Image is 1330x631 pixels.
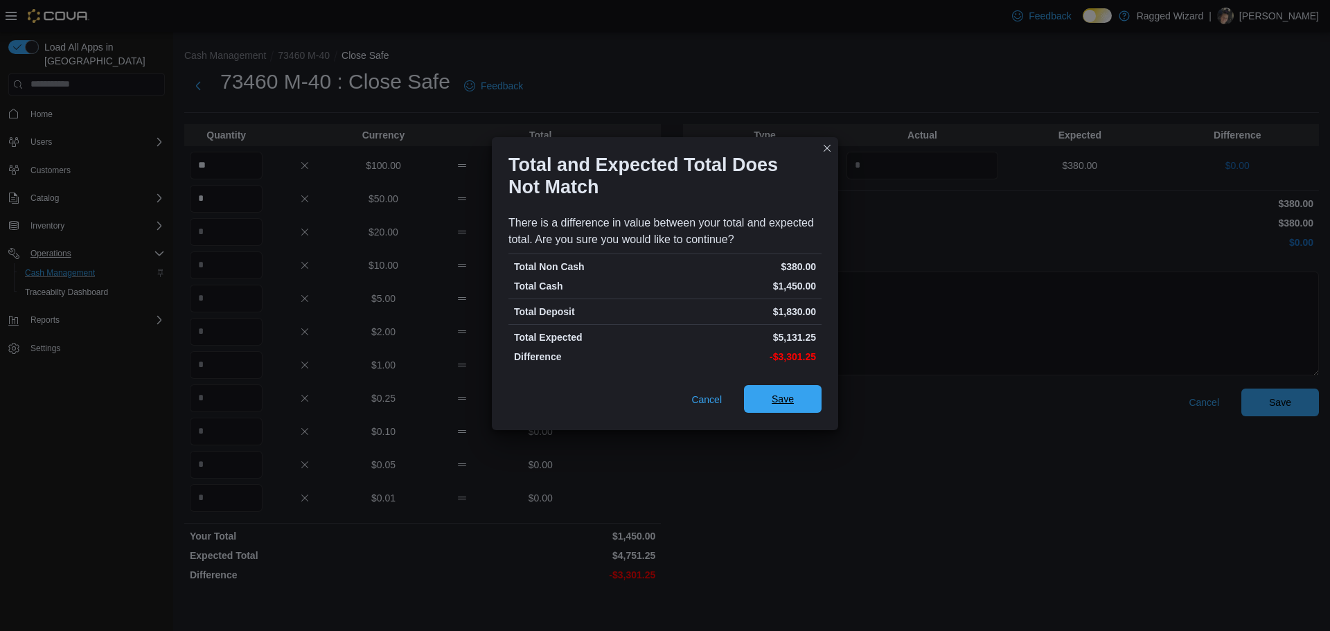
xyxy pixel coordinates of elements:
[514,350,662,364] p: Difference
[668,260,816,274] p: $380.00
[744,385,822,413] button: Save
[691,393,722,407] span: Cancel
[668,305,816,319] p: $1,830.00
[514,330,662,344] p: Total Expected
[668,279,816,293] p: $1,450.00
[668,330,816,344] p: $5,131.25
[514,279,662,293] p: Total Cash
[686,386,727,414] button: Cancel
[772,392,794,406] span: Save
[668,350,816,364] p: -$3,301.25
[514,260,662,274] p: Total Non Cash
[514,305,662,319] p: Total Deposit
[508,215,822,248] div: There is a difference in value between your total and expected total. Are you sure you would like...
[508,154,810,198] h1: Total and Expected Total Does Not Match
[819,140,835,157] button: Closes this modal window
